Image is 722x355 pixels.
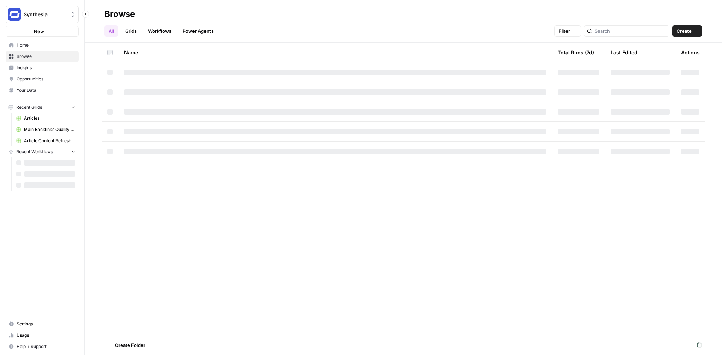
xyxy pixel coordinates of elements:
button: Workspace: Synthesia [6,6,79,23]
a: Article Content Refresh [13,135,79,146]
span: Settings [17,321,75,327]
span: Create [677,28,692,35]
span: Recent Workflows [16,149,53,155]
button: Filter [554,25,581,37]
span: New [34,28,44,35]
div: Browse [104,8,135,20]
a: All [104,25,118,37]
span: Your Data [17,87,75,94]
button: Create Folder [104,339,149,351]
a: Usage [6,330,79,341]
span: Recent Grids [16,104,42,110]
div: Last Edited [611,43,637,62]
a: Your Data [6,85,79,96]
a: Main Backlinks Quality Checker - MAIN [13,124,79,135]
a: Articles [13,113,79,124]
span: Main Backlinks Quality Checker - MAIN [24,126,75,133]
a: Browse [6,51,79,62]
button: New [6,26,79,37]
img: Synthesia Logo [8,8,21,21]
span: Usage [17,332,75,338]
span: Home [17,42,75,48]
span: Articles [24,115,75,121]
span: Insights [17,65,75,71]
span: Filter [559,28,570,35]
span: Opportunities [17,76,75,82]
div: Total Runs (7d) [558,43,594,62]
a: Power Agents [178,25,218,37]
button: Recent Grids [6,102,79,113]
div: Name [124,43,546,62]
a: Home [6,40,79,51]
span: Help + Support [17,343,75,350]
a: Grids [121,25,141,37]
input: Search [595,28,666,35]
a: Insights [6,62,79,73]
a: Opportunities [6,73,79,85]
button: Create [672,25,702,37]
div: Actions [681,43,700,62]
span: Browse [17,53,75,60]
span: Synthesia [24,11,66,18]
button: Help + Support [6,341,79,352]
a: Workflows [144,25,176,37]
a: Settings [6,318,79,330]
span: Create Folder [115,342,145,349]
span: Article Content Refresh [24,138,75,144]
button: Recent Workflows [6,146,79,157]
